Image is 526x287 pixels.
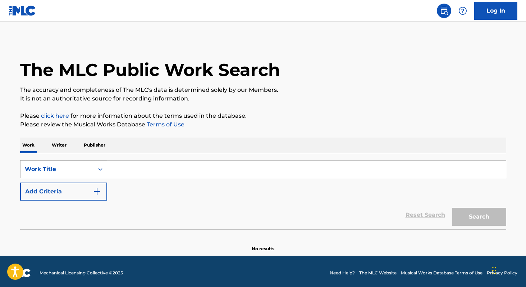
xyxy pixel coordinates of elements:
a: The MLC Website [359,270,397,276]
img: 9d2ae6d4665cec9f34b9.svg [93,187,101,196]
a: click here [41,112,69,119]
img: search [440,6,448,15]
p: Writer [50,138,69,153]
h1: The MLC Public Work Search [20,59,280,81]
p: Work [20,138,37,153]
p: Publisher [82,138,108,153]
a: Need Help? [330,270,355,276]
div: Drag [492,260,497,281]
img: MLC Logo [9,5,36,16]
p: No results [252,237,274,252]
a: Log In [474,2,517,20]
a: Musical Works Database Terms of Use [401,270,482,276]
div: Work Title [25,165,90,174]
p: It is not an authoritative source for recording information. [20,94,506,103]
span: Mechanical Licensing Collective © 2025 [40,270,123,276]
img: help [458,6,467,15]
p: The accuracy and completeness of The MLC's data is determined solely by our Members. [20,86,506,94]
p: Please for more information about the terms used in the database. [20,112,506,120]
button: Add Criteria [20,183,107,201]
form: Search Form [20,160,506,229]
a: Public Search [437,4,451,18]
a: Privacy Policy [487,270,517,276]
iframe: Chat Widget [490,252,526,287]
a: Terms of Use [145,121,184,128]
div: Help [456,4,470,18]
p: Please review the Musical Works Database [20,120,506,129]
